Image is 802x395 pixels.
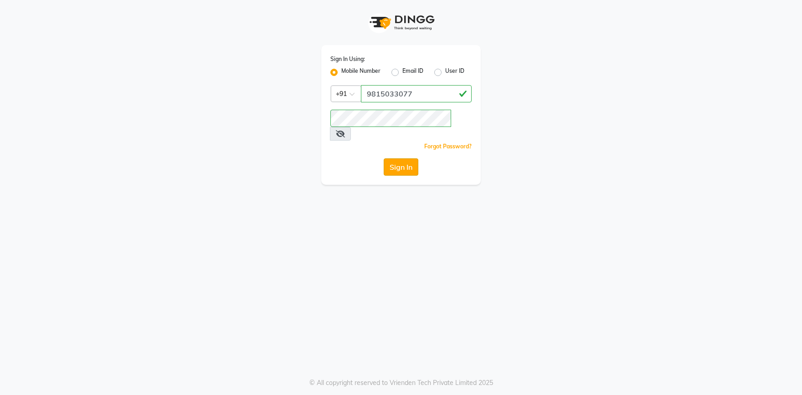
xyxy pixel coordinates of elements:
[402,67,423,78] label: Email ID
[365,9,437,36] img: logo1.svg
[424,143,472,150] a: Forgot Password?
[330,110,451,127] input: Username
[330,55,365,63] label: Sign In Using:
[361,85,472,102] input: Username
[384,158,418,176] button: Sign In
[445,67,464,78] label: User ID
[341,67,380,78] label: Mobile Number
